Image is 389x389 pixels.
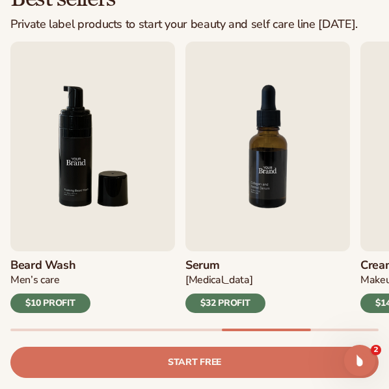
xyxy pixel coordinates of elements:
div: [MEDICAL_DATA] [185,275,265,286]
div: Private label products to start your beauty and self care line [DATE]. [10,18,358,31]
div: $10 PROFIT [10,294,90,313]
iframe: Intercom live chat [344,345,375,376]
a: Start free [10,347,379,378]
h3: Beard Wash [10,259,90,272]
img: Shopify Image 11 [185,42,350,251]
a: 7 / 9 [185,42,350,313]
div: $32 PROFIT [185,294,265,313]
h3: Serum [185,259,265,272]
img: Shopify Image 10 [10,42,175,251]
div: Men’s Care [10,275,90,286]
a: 6 / 9 [10,42,175,313]
span: 2 [371,345,381,355]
